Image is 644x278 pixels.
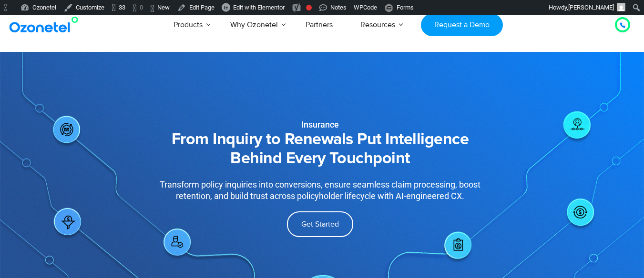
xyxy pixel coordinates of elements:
[160,9,216,40] a: Products
[233,4,285,11] span: Edit with Elementor
[216,9,292,40] a: Why Ozonetel
[122,130,519,169] h2: From Inquiry to Renewals Put Intelligence Behind Every Touchpoint
[301,220,339,228] span: Get Started
[347,9,409,40] a: Resources
[287,211,353,237] a: Get Started
[122,120,519,129] div: Insurance
[292,9,347,40] a: Partners
[146,179,495,202] div: Transform policy inquiries into conversions, ensure seamless claim processing, boost retention, a...
[568,4,614,11] span: [PERSON_NAME]
[306,5,312,10] div: Focus keyphrase not set
[421,14,502,36] a: Request a Demo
